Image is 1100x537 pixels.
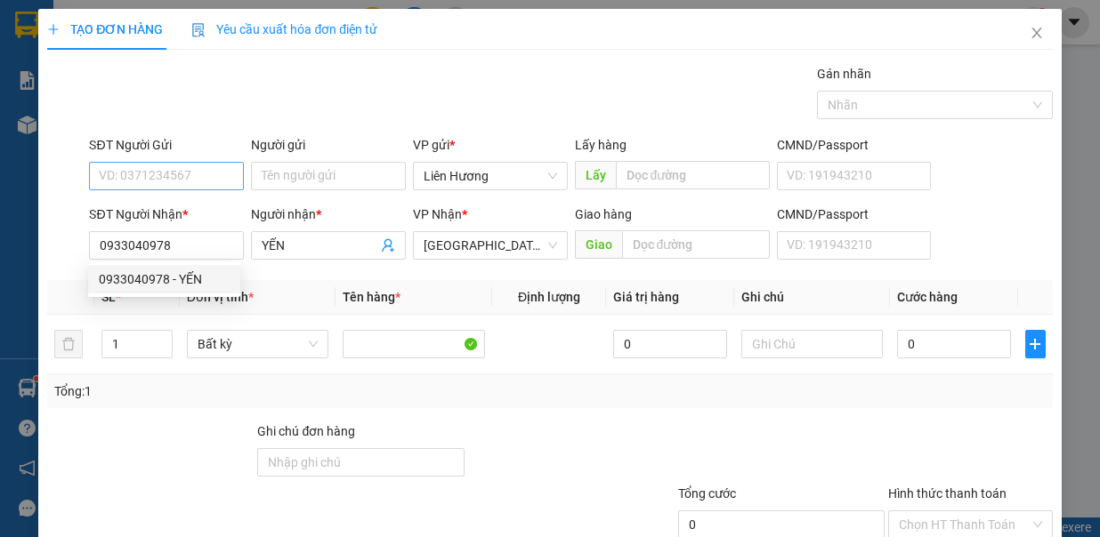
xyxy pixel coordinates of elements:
input: Ghi chú đơn hàng [257,448,464,477]
span: Lấy hàng [575,138,627,152]
div: CMND/Passport [777,135,932,155]
li: 01 [PERSON_NAME] [8,39,339,61]
span: Định lượng [518,290,580,304]
span: Yêu cầu xuất hóa đơn điện tử [191,22,377,36]
span: Tổng cước [678,486,736,501]
span: Giá trị hàng [613,290,679,304]
div: Người gửi [251,135,406,155]
span: Tên hàng [343,290,400,304]
input: Dọc đường [616,161,770,189]
li: 02523854854 [8,61,339,84]
span: Cước hàng [897,290,958,304]
span: close [1030,26,1044,40]
img: logo.jpg [8,8,97,97]
span: Sài Gòn [424,232,557,259]
span: VP Nhận [413,207,462,221]
button: plus [1025,330,1046,358]
span: user-add [381,238,395,252]
span: TẠO ĐƠN HÀNG [47,22,163,36]
span: phone [102,65,117,79]
label: Ghi chú đơn hàng [257,424,355,438]
span: Liên Hương [424,163,557,189]
div: SĐT Người Gửi [89,135,244,155]
span: plus [1026,337,1045,351]
div: Người nhận [251,204,406,224]
button: delete [54,330,83,358]
span: Lấy [575,161,616,189]
input: Ghi Chú [741,330,884,358]
img: icon [191,23,206,37]
span: SL [101,290,116,304]
div: CMND/Passport [777,204,932,224]
div: VP gửi [413,135,568,155]
input: Dọc đường [622,230,770,259]
span: Giao hàng [575,207,632,221]
span: Giao [575,230,622,259]
b: [PERSON_NAME] [102,12,253,34]
div: Tổng: 1 [54,381,426,401]
b: GỬI : Liên Hương [8,111,194,140]
span: Bất kỳ [198,331,319,357]
th: Ghi chú [734,280,891,315]
button: Close [1012,9,1062,59]
span: Đơn vị tính [187,290,254,304]
input: 0 [613,330,727,358]
label: Hình thức thanh toán [888,486,1007,501]
label: Gán nhãn [817,67,871,81]
div: SĐT Người Nhận [89,204,244,224]
input: VD: Bàn, Ghế [343,330,485,358]
span: plus [47,23,60,36]
span: environment [102,43,117,57]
